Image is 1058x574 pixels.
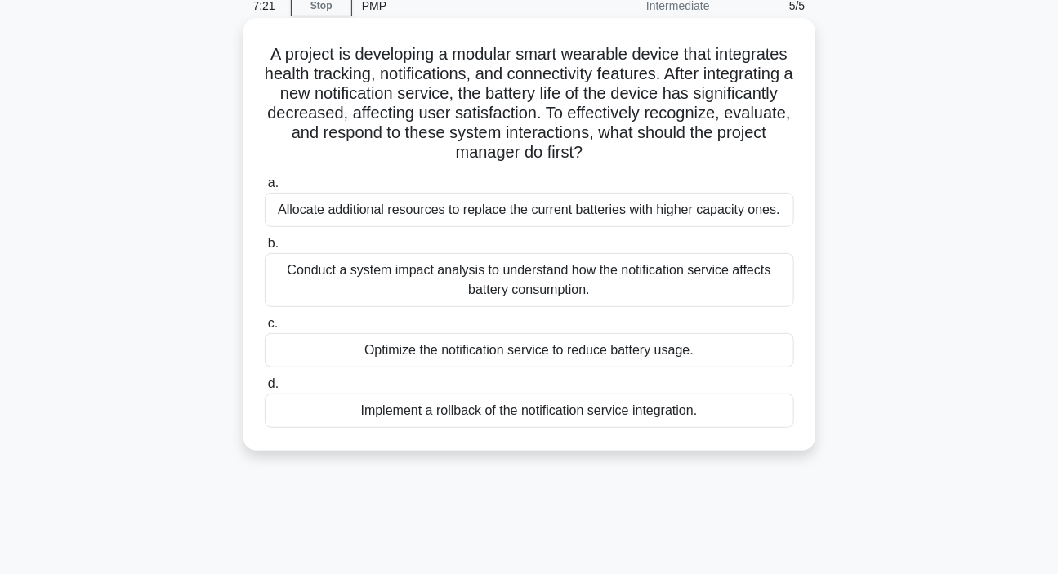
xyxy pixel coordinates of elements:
[268,316,278,330] span: c.
[268,376,279,390] span: d.
[265,253,794,307] div: Conduct a system impact analysis to understand how the notification service affects battery consu...
[265,333,794,367] div: Optimize the notification service to reduce battery usage.
[268,236,279,250] span: b.
[268,176,279,189] span: a.
[265,193,794,227] div: Allocate additional resources to replace the current batteries with higher capacity ones.
[263,44,796,163] h5: A project is developing a modular smart wearable device that integrates health tracking, notifica...
[265,394,794,428] div: Implement a rollback of the notification service integration.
